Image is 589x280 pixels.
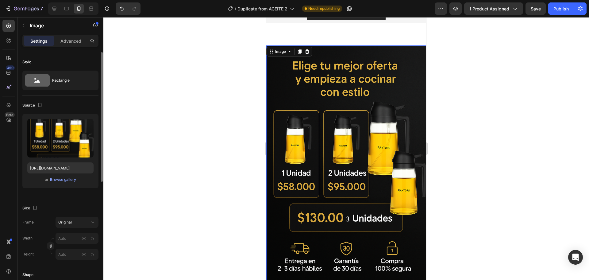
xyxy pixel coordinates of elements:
img: preview-image [27,119,94,157]
div: Undo/Redo [116,2,141,15]
button: px [89,235,96,242]
span: 1 product assigned [469,6,509,12]
span: Original [58,220,72,225]
p: 7 [40,5,43,12]
div: Shape [22,272,33,278]
button: 1 product assigned [464,2,523,15]
div: px [82,235,86,241]
button: 7 [2,2,46,15]
span: or [45,176,48,183]
p: Advanced [60,38,81,44]
div: 450 [6,65,15,70]
input: px% [56,233,98,244]
input: https://example.com/image.jpg [27,162,94,173]
div: Source [22,101,44,110]
span: Need republishing [308,6,340,11]
label: Width [22,235,33,241]
div: Open Intercom Messenger [568,250,583,265]
button: Save [525,2,546,15]
button: Original [56,217,98,228]
div: % [90,235,94,241]
span: Duplicate from ACEITE 2 [237,6,287,12]
iframe: Design area [266,17,426,280]
p: Image [30,22,82,29]
button: Publish [548,2,574,15]
div: Publish [553,6,569,12]
button: px [89,251,96,258]
label: Frame [22,220,34,225]
div: Rectangle [52,73,90,87]
p: Settings [30,38,48,44]
button: % [80,251,87,258]
div: Style [22,59,31,65]
div: Size [22,204,39,212]
button: Browse gallery [50,177,76,183]
input: px% [56,249,98,260]
div: Beta [5,112,15,117]
div: Browse gallery [50,177,76,182]
div: px [82,251,86,257]
button: % [80,235,87,242]
label: Height [22,251,34,257]
span: / [235,6,236,12]
span: Save [531,6,541,11]
div: % [90,251,94,257]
